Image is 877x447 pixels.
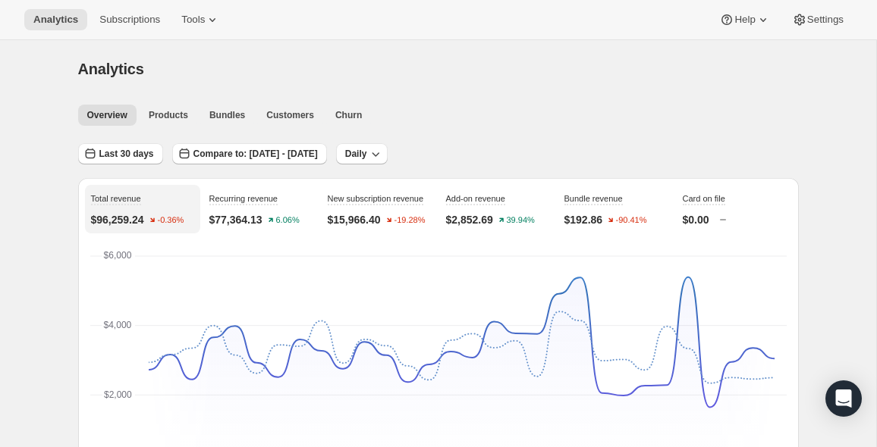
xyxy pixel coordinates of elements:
button: Help [710,9,779,30]
span: Card on file [683,194,725,203]
span: Help [734,14,755,26]
span: Daily [345,148,367,160]
span: Analytics [78,61,144,77]
span: Analytics [33,14,78,26]
span: Churn [335,109,362,121]
span: Subscriptions [99,14,160,26]
text: -19.28% [394,216,425,225]
div: Open Intercom Messenger [825,380,862,417]
span: Total revenue [91,194,141,203]
text: $2,000 [104,389,132,400]
span: Overview [87,109,127,121]
p: $0.00 [683,212,709,227]
button: Last 30 days [78,143,163,164]
span: Add-on revenue [446,194,505,203]
span: Tools [181,14,205,26]
p: $2,852.69 [446,212,493,227]
text: 39.94% [506,216,535,225]
button: Daily [336,143,388,164]
p: $15,966.40 [328,212,381,227]
span: Products [149,109,188,121]
p: $192.86 [564,212,603,227]
span: Last 30 days [99,148,154,160]
span: Recurring revenue [209,194,278,203]
button: Tools [172,9,229,30]
button: Compare to: [DATE] - [DATE] [172,143,327,164]
text: -90.41% [616,216,647,225]
text: 6.06% [275,216,299,225]
button: Subscriptions [90,9,169,30]
p: $77,364.13 [209,212,262,227]
p: $96,259.24 [91,212,144,227]
text: $6,000 [103,250,131,261]
text: -0.36% [157,216,184,225]
span: Customers [266,109,314,121]
button: Settings [783,9,853,30]
span: Bundle revenue [564,194,623,203]
button: Analytics [24,9,87,30]
span: Bundles [209,109,245,121]
span: New subscription revenue [328,194,424,203]
text: $4,000 [103,320,131,330]
span: Compare to: [DATE] - [DATE] [193,148,318,160]
span: Settings [807,14,844,26]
